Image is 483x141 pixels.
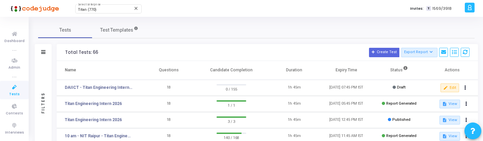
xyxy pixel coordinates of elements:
[386,101,417,106] span: Report Generated
[441,83,459,92] button: Edit
[143,80,195,96] td: 18
[134,6,139,11] mat-icon: Clear
[217,85,247,92] span: 0 / 155
[372,61,426,80] th: Status
[217,102,247,108] span: 1 / 1
[320,112,372,128] td: [DATE] 12:45 PM IST
[65,50,98,55] div: Total Tests: 66
[8,65,20,71] span: Admin
[320,61,372,80] th: Expiry Time
[217,118,247,125] span: 3 / 3
[143,61,195,80] th: Questions
[426,6,431,11] span: T
[320,80,372,96] td: [DATE] 07:45 PM IST
[78,7,96,12] span: Titan (770)
[268,80,320,96] td: 1h 45m
[442,118,447,122] mat-icon: description
[401,48,437,57] button: Export Report
[57,61,143,80] th: Name
[65,117,122,123] a: Titan Engineering Intern 2026
[397,85,405,90] span: Draft
[217,134,247,141] span: 140 / 168
[439,116,460,125] button: View
[386,134,417,138] span: Report Generated
[143,96,195,112] td: 18
[100,27,133,34] span: Test Templates
[392,117,410,122] span: Published
[9,92,20,97] span: Tests
[143,112,195,128] td: 18
[442,102,447,106] mat-icon: description
[426,61,478,80] th: Actions
[439,132,460,141] button: View
[410,6,424,11] label: Invites:
[4,38,25,44] span: Dashboard
[320,96,372,112] td: [DATE] 05:45 PM IST
[369,48,399,57] button: Create Test
[195,61,268,80] th: Candidate Completion
[5,130,24,136] span: Interviews
[65,101,122,107] a: Titan Engineering Intern 2026
[6,111,23,116] span: Contests
[268,96,320,112] td: 1h 45m
[40,66,46,140] div: Filters
[65,84,132,91] a: DAIICT - Titan Engineering Intern 2026
[65,133,132,139] a: 10 am - NIT Raipur - Titan Engineering Intern 2026
[268,112,320,128] td: 1h 45m
[432,6,452,11] span: 1569/3918
[442,134,447,139] mat-icon: description
[443,85,448,90] mat-icon: edit
[439,100,460,108] button: View
[59,27,71,34] span: Tests
[268,61,320,80] th: Duration
[8,2,59,15] img: logo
